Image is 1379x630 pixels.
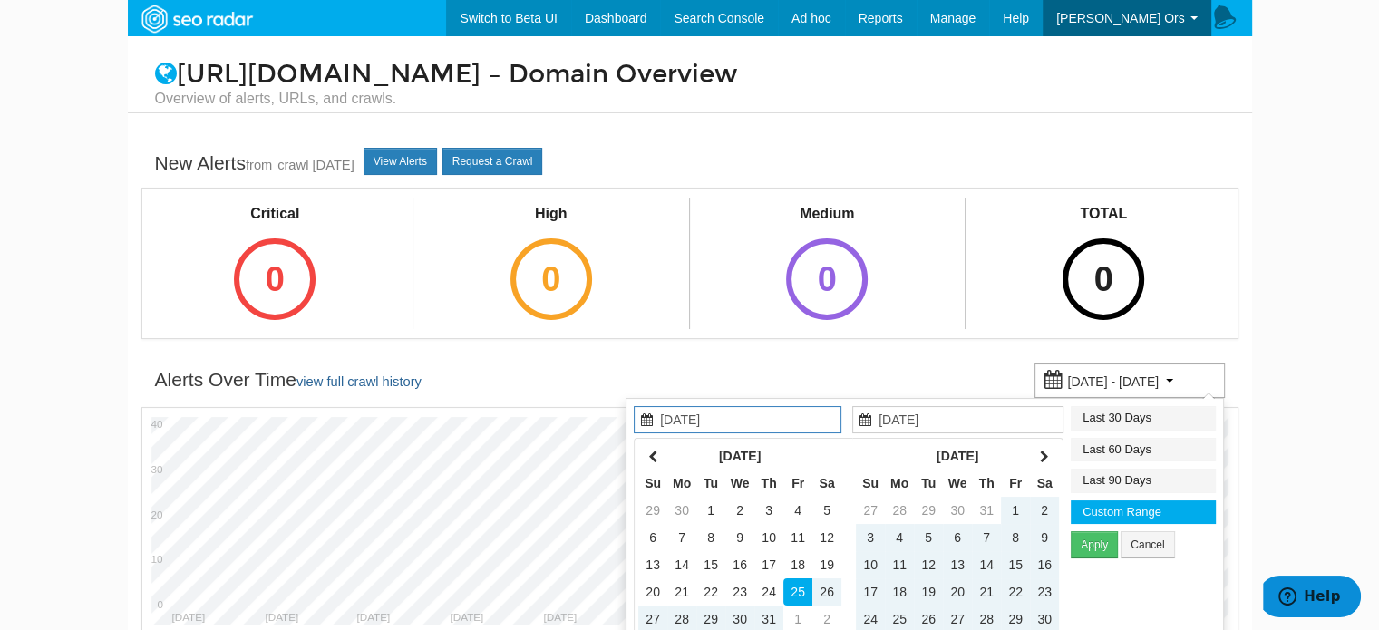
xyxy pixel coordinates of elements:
[218,204,332,225] div: Critical
[141,61,1238,109] h1: [URL][DOMAIN_NAME] – Domain Overview
[783,497,812,524] td: 4
[1030,470,1059,497] th: Sa
[1003,11,1029,25] span: Help
[783,578,812,606] td: 25
[1030,551,1059,578] td: 16
[885,442,1030,470] th: [DATE]
[754,497,783,524] td: 3
[155,150,354,179] div: New Alerts
[943,524,972,551] td: 6
[155,366,422,395] div: Alerts Over Time
[914,497,943,524] td: 29
[674,11,764,25] span: Search Console
[1071,406,1216,431] li: Last 30 Days
[859,11,903,25] span: Reports
[885,578,914,606] td: 18
[364,148,437,175] a: View Alerts
[856,551,885,578] td: 10
[885,551,914,578] td: 11
[885,497,914,524] td: 28
[1121,531,1174,558] button: Cancel
[277,158,354,172] a: crawl [DATE]
[638,551,667,578] td: 13
[856,497,885,524] td: 27
[296,374,422,389] a: view full crawl history
[943,470,972,497] th: We
[696,497,725,524] td: 1
[1001,578,1030,606] td: 22
[638,578,667,606] td: 20
[783,470,812,497] th: Fr
[638,470,667,497] th: Su
[1063,238,1144,320] div: 0
[972,524,1001,551] td: 7
[1001,497,1030,524] td: 1
[510,238,592,320] div: 0
[494,204,608,225] div: High
[725,524,754,551] td: 9
[725,578,754,606] td: 23
[930,11,976,25] span: Manage
[1071,469,1216,493] li: Last 90 Days
[786,238,868,320] div: 0
[667,442,812,470] th: [DATE]
[972,470,1001,497] th: Th
[696,524,725,551] td: 8
[914,524,943,551] td: 5
[914,578,943,606] td: 19
[696,470,725,497] th: Tu
[1001,470,1030,497] th: Fr
[885,470,914,497] th: Mo
[667,551,696,578] td: 14
[725,470,754,497] th: We
[234,238,316,320] div: 0
[1030,578,1059,606] td: 23
[246,158,272,172] small: from
[783,551,812,578] td: 18
[1071,500,1216,525] li: Custom Range
[1001,551,1030,578] td: 15
[972,497,1001,524] td: 31
[812,497,841,524] td: 5
[638,524,667,551] td: 6
[812,470,841,497] th: Sa
[667,497,696,524] td: 30
[1046,204,1160,225] div: TOTAL
[1071,531,1118,558] button: Apply
[754,524,783,551] td: 10
[1056,11,1185,25] span: [PERSON_NAME] Ors
[1067,374,1159,389] small: [DATE] - [DATE]
[638,497,667,524] td: 29
[791,11,831,25] span: Ad hoc
[770,204,884,225] div: Medium
[972,578,1001,606] td: 21
[442,148,543,175] a: Request a Crawl
[667,578,696,606] td: 21
[696,578,725,606] td: 22
[754,551,783,578] td: 17
[812,551,841,578] td: 19
[856,524,885,551] td: 3
[783,524,812,551] td: 11
[696,551,725,578] td: 15
[943,497,972,524] td: 30
[1001,524,1030,551] td: 8
[885,524,914,551] td: 4
[914,470,943,497] th: Tu
[812,524,841,551] td: 12
[754,470,783,497] th: Th
[943,551,972,578] td: 13
[725,497,754,524] td: 2
[1263,576,1361,621] iframe: Opens a widget where you can find more information
[725,551,754,578] td: 16
[667,524,696,551] td: 7
[856,578,885,606] td: 17
[972,551,1001,578] td: 14
[1071,438,1216,462] li: Last 60 Days
[914,551,943,578] td: 12
[856,470,885,497] th: Su
[812,578,841,606] td: 26
[155,89,1225,109] small: Overview of alerts, URLs, and crawls.
[943,578,972,606] td: 20
[667,470,696,497] th: Mo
